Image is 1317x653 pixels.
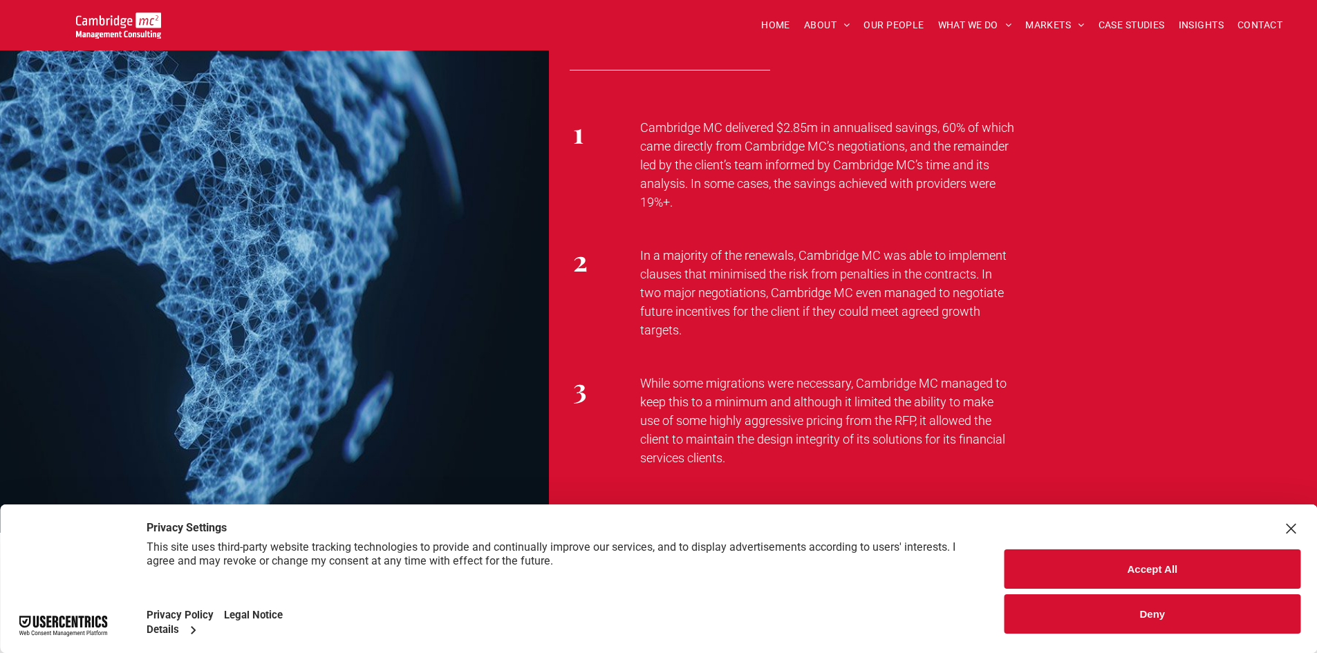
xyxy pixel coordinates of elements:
[573,242,588,278] span: 2
[857,15,931,36] a: OUR PEOPLE
[640,120,1014,209] span: Cambridge MC delivered $2.85m in annualised savings, 60% of which came directly from Cambridge MC...
[573,114,583,151] span: 1
[754,15,797,36] a: HOME
[931,15,1019,36] a: WHAT WE DO
[797,15,857,36] a: ABOUT
[1018,15,1091,36] a: MARKETS
[76,15,161,29] a: Your Business Transformed | Cambridge Management Consulting
[76,12,161,39] img: Go to Homepage
[1231,15,1289,36] a: CONTACT
[640,248,1007,337] span: In a majority of the renewals, Cambridge MC was able to implement clauses that minimised the risk...
[1092,15,1172,36] a: CASE STUDIES
[640,376,1007,465] span: While some migrations were necessary, Cambridge MC managed to keep this to a minimum and although...
[1172,15,1231,36] a: INSIGHTS
[573,370,587,406] strong: 3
